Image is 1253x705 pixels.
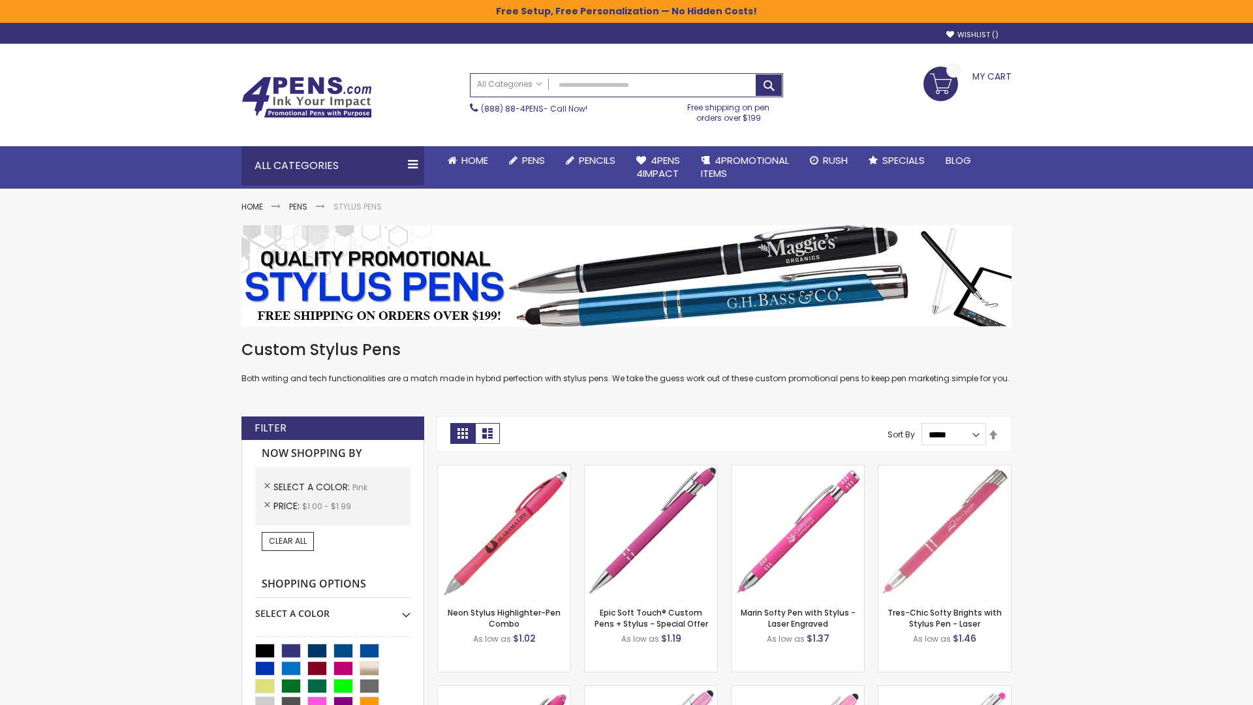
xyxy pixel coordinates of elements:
[499,146,555,175] a: Pens
[477,79,542,89] span: All Categories
[799,146,858,175] a: Rush
[352,482,367,493] span: Pink
[448,607,561,629] a: Neon Stylus Highlighter-Pen Combo
[241,146,424,185] div: All Categories
[461,153,488,167] span: Home
[807,632,829,645] span: $1.37
[823,153,848,167] span: Rush
[513,632,536,645] span: $1.02
[471,74,549,95] a: All Categories
[585,685,717,697] a: Ellipse Stylus Pen - LaserMax-Pink
[946,30,998,40] a: Wishlist
[262,532,314,550] a: Clear All
[269,535,307,546] span: Clear All
[481,103,544,114] a: (888) 88-4PENS
[732,465,864,476] a: Marin Softy Pen with Stylus - Laser Engraved-Pink
[241,339,1012,360] h1: Custom Stylus Pens
[255,440,410,467] strong: Now Shopping by
[438,685,570,697] a: Ellipse Softy Brights with Stylus Pen - Laser-Pink
[701,153,789,180] span: 4PROMOTIONAL ITEMS
[585,465,717,476] a: 4P-MS8B-Pink
[273,480,352,493] span: Select A Color
[595,607,708,629] a: Epic Soft Touch® Custom Pens + Stylus - Special Offer
[438,465,570,476] a: Neon Stylus Highlighter-Pen Combo-Pink
[273,499,302,512] span: Price
[732,685,864,697] a: Ellipse Stylus Pen - ColorJet-Pink
[878,465,1011,476] a: Tres-Chic Softy Brights with Stylus Pen - Laser-Pink
[621,633,659,644] span: As low as
[888,429,915,440] label: Sort By
[767,633,805,644] span: As low as
[255,598,410,620] div: Select A Color
[878,685,1011,697] a: Tres-Chic Softy with Stylus Top Pen - ColorJet-Pink
[522,153,545,167] span: Pens
[481,103,587,114] span: - Call Now!
[878,465,1011,598] img: Tres-Chic Softy Brights with Stylus Pen - Laser-Pink
[585,465,717,598] img: 4P-MS8B-Pink
[690,146,799,189] a: 4PROMOTIONALITEMS
[946,153,971,167] span: Blog
[882,153,925,167] span: Specials
[732,465,864,598] img: Marin Softy Pen with Stylus - Laser Engraved-Pink
[953,632,976,645] span: $1.46
[858,146,935,175] a: Specials
[888,607,1002,629] a: Tres-Chic Softy Brights with Stylus Pen - Laser
[333,201,382,212] strong: Stylus Pens
[241,225,1012,326] img: Stylus Pens
[579,153,615,167] span: Pencils
[255,571,410,599] strong: Shopping Options
[437,146,499,175] a: Home
[473,633,511,644] span: As low as
[913,633,951,644] span: As low as
[636,153,680,180] span: 4Pens 4impact
[255,421,286,435] strong: Filter
[741,607,856,629] a: Marin Softy Pen with Stylus - Laser Engraved
[626,146,690,189] a: 4Pens4impact
[661,632,681,645] span: $1.19
[674,97,784,123] div: Free shipping on pen orders over $199
[450,423,475,444] strong: Grid
[935,146,982,175] a: Blog
[289,201,307,212] a: Pens
[302,501,351,512] span: $1.00 - $1.99
[438,465,570,598] img: Neon Stylus Highlighter-Pen Combo-Pink
[241,201,263,212] a: Home
[241,76,372,118] img: 4Pens Custom Pens and Promotional Products
[241,339,1012,384] div: Both writing and tech functionalities are a match made in hybrid perfection with stylus pens. We ...
[555,146,626,175] a: Pencils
